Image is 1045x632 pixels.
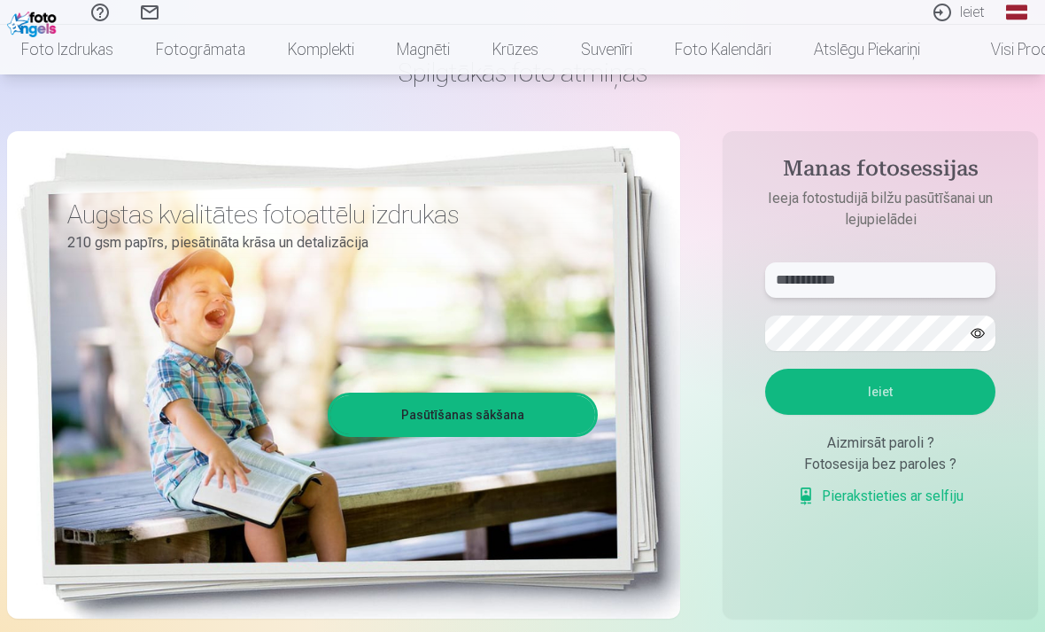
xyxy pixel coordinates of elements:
[797,486,964,507] a: Pierakstieties ar selfiju
[375,25,471,74] a: Magnēti
[330,395,595,434] a: Pasūtīšanas sākšana
[67,199,584,230] h3: Augstas kvalitātes fotoattēlu izdrukas
[654,25,793,74] a: Foto kalendāri
[471,25,560,74] a: Krūzes
[765,454,995,475] div: Fotosesija bez paroles ?
[135,25,267,74] a: Fotogrāmata
[747,156,1013,188] h4: Manas fotosessijas
[7,7,61,37] img: /fa1
[267,25,375,74] a: Komplekti
[793,25,941,74] a: Atslēgu piekariņi
[560,25,654,74] a: Suvenīri
[765,369,995,415] button: Ieiet
[765,433,995,454] div: Aizmirsāt paroli ?
[747,188,1013,230] p: Ieeja fotostudijā bilžu pasūtīšanai un lejupielādei
[67,230,584,255] p: 210 gsm papīrs, piesātināta krāsa un detalizācija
